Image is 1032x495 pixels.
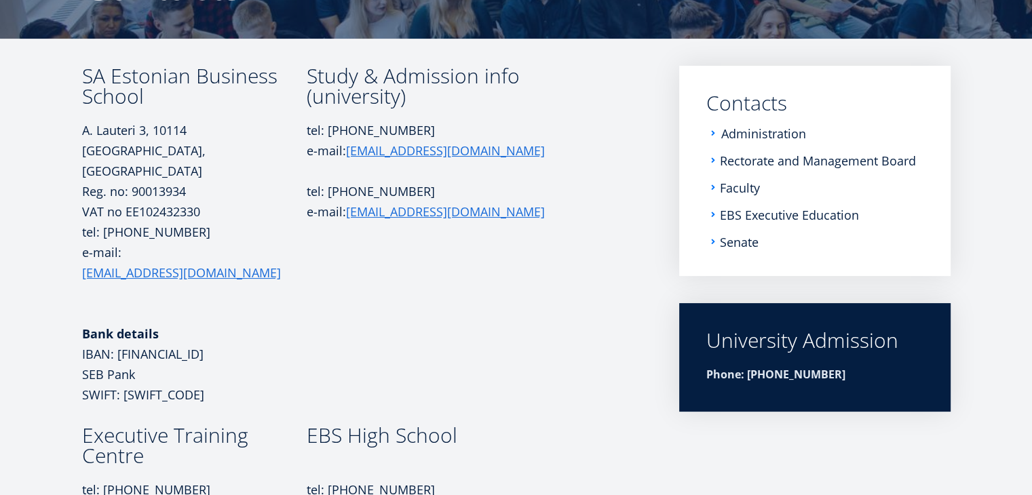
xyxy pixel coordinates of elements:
[307,201,565,222] p: e-mail:
[82,201,307,222] p: VAT no EE102432330
[82,325,159,342] strong: Bank details
[720,154,916,167] a: Rectorate and Management Board
[82,323,307,405] p: IBAN: [FINANCIAL_ID] SEB Pank SWIFT: [SWIFT_CODE]
[346,201,545,222] a: [EMAIL_ADDRESS][DOMAIN_NAME]
[706,367,845,382] strong: Phone: [PHONE_NUMBER]
[82,120,307,201] p: A. Lauteri 3, 10114 [GEOGRAPHIC_DATA], [GEOGRAPHIC_DATA] Reg. no: 90013934
[307,181,565,201] p: tel: [PHONE_NUMBER]
[720,181,760,195] a: Faculty
[307,120,565,161] p: tel: [PHONE_NUMBER] e-mail:
[706,93,923,113] a: Contacts
[706,330,923,351] div: University Admission
[82,66,307,106] h3: SA Estonian Business School
[346,140,545,161] a: [EMAIL_ADDRESS][DOMAIN_NAME]
[82,262,281,283] a: [EMAIL_ADDRESS][DOMAIN_NAME]
[307,425,565,446] h3: EBS High School
[720,208,859,222] a: EBS Executive Education
[307,66,565,106] h3: Study & Admission info (university)
[82,222,307,303] p: tel: [PHONE_NUMBER] e-mail:
[82,425,307,466] h3: Executive Training Centre
[721,127,806,140] a: Administration
[720,235,759,249] a: Senate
